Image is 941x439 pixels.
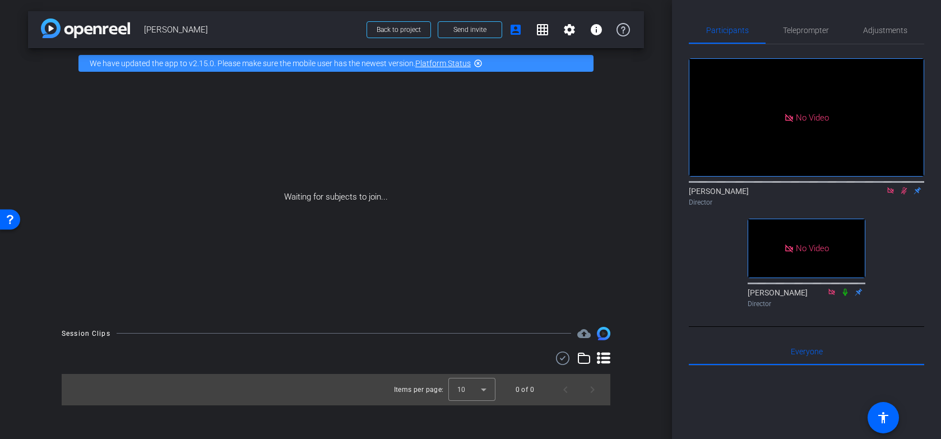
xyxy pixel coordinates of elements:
[415,59,471,68] a: Platform Status
[377,26,421,34] span: Back to project
[28,78,644,316] div: Waiting for subjects to join...
[474,59,483,68] mat-icon: highlight_off
[563,23,576,36] mat-icon: settings
[689,197,924,207] div: Director
[438,21,502,38] button: Send invite
[579,376,606,403] button: Next page
[394,384,444,395] div: Items per page:
[62,328,110,339] div: Session Clips
[144,19,360,41] span: [PERSON_NAME]
[877,411,890,424] mat-icon: accessibility
[78,55,594,72] div: We have updated the app to v2.15.0. Please make sure the mobile user has the newest version.
[748,299,865,309] div: Director
[706,26,749,34] span: Participants
[516,384,534,395] div: 0 of 0
[552,376,579,403] button: Previous page
[863,26,907,34] span: Adjustments
[689,186,924,207] div: [PERSON_NAME]
[367,21,431,38] button: Back to project
[796,112,829,122] span: No Video
[590,23,603,36] mat-icon: info
[453,25,486,34] span: Send invite
[577,327,591,340] span: Destinations for your clips
[783,26,829,34] span: Teleprompter
[796,243,829,253] span: No Video
[748,287,865,309] div: [PERSON_NAME]
[536,23,549,36] mat-icon: grid_on
[577,327,591,340] mat-icon: cloud_upload
[791,348,823,355] span: Everyone
[597,327,610,340] img: Session clips
[509,23,522,36] mat-icon: account_box
[41,19,130,38] img: app-logo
